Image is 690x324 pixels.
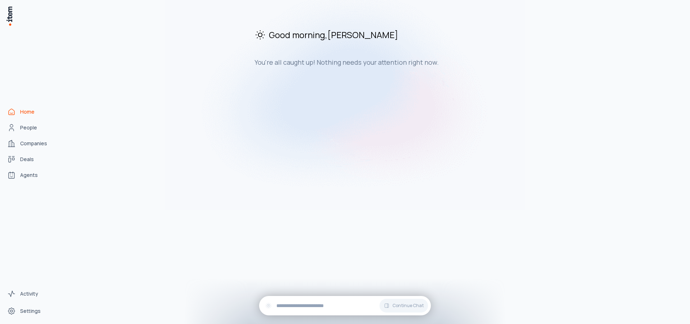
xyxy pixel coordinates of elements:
[4,136,59,151] a: Companies
[20,124,37,131] span: People
[20,172,38,179] span: Agents
[20,290,38,297] span: Activity
[4,105,59,119] a: Home
[259,296,431,315] div: Continue Chat
[4,120,59,135] a: People
[4,287,59,301] a: Activity
[20,108,34,115] span: Home
[254,58,496,67] h3: You're all caught up! Nothing needs your attention right now.
[379,299,428,312] button: Continue Chat
[4,304,59,318] a: Settings
[6,6,13,26] img: Item Brain Logo
[20,140,47,147] span: Companies
[254,29,496,41] h2: Good morning , [PERSON_NAME]
[20,156,34,163] span: Deals
[4,168,59,182] a: Agents
[392,303,424,309] span: Continue Chat
[20,307,41,315] span: Settings
[4,152,59,166] a: Deals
